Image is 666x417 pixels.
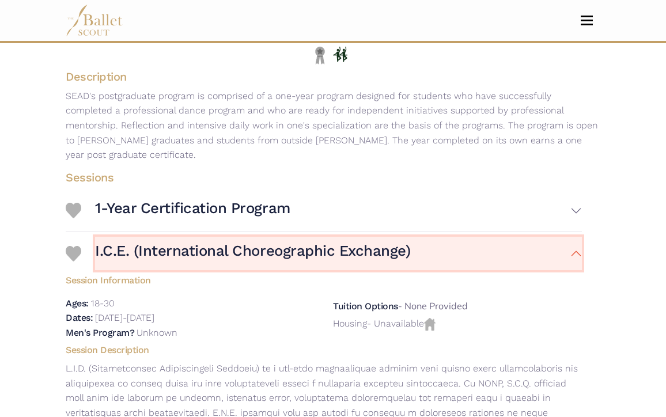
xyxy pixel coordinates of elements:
[95,237,582,270] button: I.C.E. (International Choreographic Exchange)
[56,170,591,185] h4: Sessions
[66,203,81,218] img: Heart
[95,194,582,228] button: 1-Year Certification Program
[56,344,591,357] h5: Session Description
[424,318,436,331] img: Housing Unvailable
[333,47,347,62] img: In Person
[95,312,154,323] p: [DATE]-[DATE]
[313,46,327,64] img: Local
[56,89,610,162] p: SEAD's postgraduate program is comprised of a one-year program designed for students who have suc...
[66,327,134,338] h5: Men's Program?
[333,301,398,312] h5: Tuition Options
[56,69,610,84] h4: Description
[66,246,81,261] img: Heart
[66,298,89,309] h5: Ages:
[91,298,115,309] p: 18-30
[95,241,410,261] h3: I.C.E. (International Choreographic Exchange)
[333,318,367,329] span: Housing
[333,316,582,331] p: - Unavailable
[56,270,591,287] h5: Session Information
[333,299,582,314] div: - None Provided
[66,312,93,323] h5: Dates:
[95,199,290,218] h3: 1-Year Certification Program
[137,327,177,338] p: Unknown
[573,15,600,26] button: Toggle navigation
